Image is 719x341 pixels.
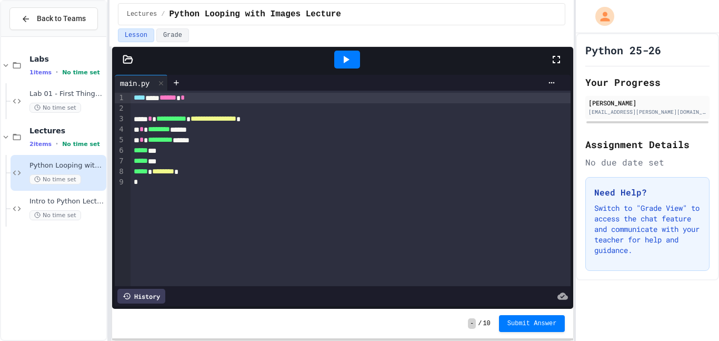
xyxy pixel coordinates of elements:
[115,75,168,91] div: main.py
[588,108,706,116] div: [EMAIL_ADDRESS][PERSON_NAME][DOMAIN_NAME]
[29,90,104,99] span: Lab 01 - First Things First
[483,319,490,328] span: 10
[594,186,701,199] h3: Need Help?
[585,137,710,152] h2: Assignment Details
[478,319,482,328] span: /
[115,77,155,89] div: main.py
[115,167,125,177] div: 8
[29,161,104,170] span: Python Looping with Images Lecture
[127,10,157,18] span: Lectures
[115,93,125,103] div: 1
[115,103,125,114] div: 2
[594,203,701,256] p: Switch to "Grade View" to access the chat feature and communicate with your teacher for help and ...
[169,8,341,21] span: Python Looping with Images Lecture
[29,54,104,64] span: Labs
[56,68,58,76] span: •
[115,177,125,188] div: 9
[56,140,58,148] span: •
[507,319,557,328] span: Submit Answer
[585,156,710,169] div: No due date set
[29,210,81,220] span: No time set
[117,289,165,304] div: History
[29,174,81,184] span: No time set
[29,126,104,135] span: Lectures
[115,114,125,124] div: 3
[29,103,81,113] span: No time set
[115,145,125,156] div: 6
[115,124,125,135] div: 4
[62,141,100,148] span: No time set
[588,98,706,108] div: [PERSON_NAME]
[584,4,617,28] div: My Account
[115,156,125,167] div: 7
[37,13,86,24] span: Back to Teams
[29,141,52,148] span: 2 items
[29,197,104,206] span: Intro to Python Lecture
[585,43,661,57] h1: Python 25-26
[161,10,165,18] span: /
[29,69,52,76] span: 1 items
[9,7,98,30] button: Back to Teams
[468,318,476,329] span: -
[62,69,100,76] span: No time set
[585,75,710,90] h2: Your Progress
[156,28,189,42] button: Grade
[115,135,125,145] div: 5
[118,28,154,42] button: Lesson
[499,315,565,332] button: Submit Answer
